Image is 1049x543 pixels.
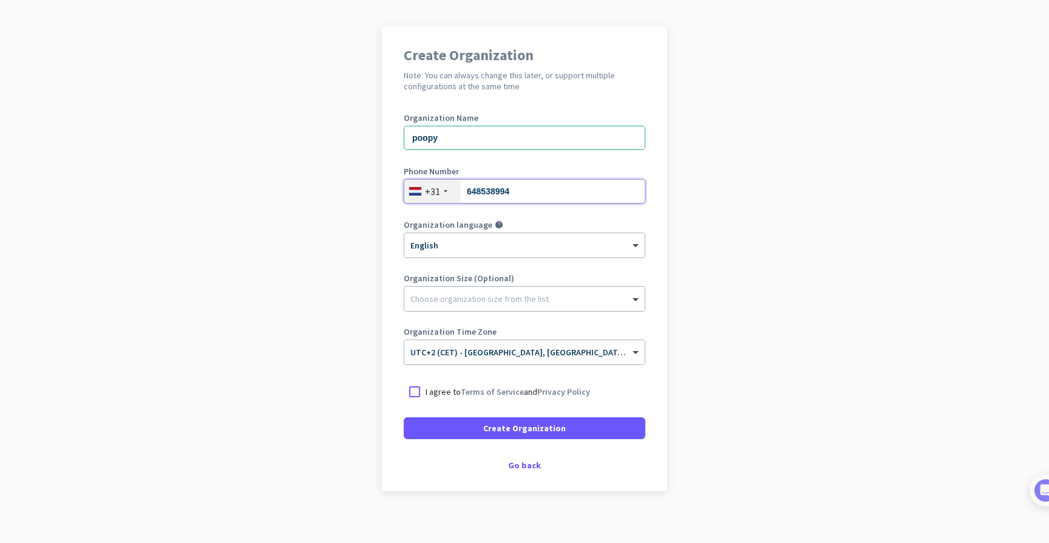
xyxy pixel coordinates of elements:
[404,70,645,92] h2: Note: You can always change this later, or support multiple configurations at the same time
[404,327,645,336] label: Organization Time Zone
[483,422,566,434] span: Create Organization
[425,185,440,197] div: +31
[495,220,503,229] i: help
[404,417,645,439] button: Create Organization
[404,126,645,150] input: What is the name of your organization?
[404,114,645,122] label: Organization Name
[537,386,590,397] a: Privacy Policy
[426,386,590,398] p: I agree to and
[404,274,645,282] label: Organization Size (Optional)
[404,167,645,176] label: Phone Number
[404,179,645,203] input: 10 123 4567
[404,220,492,229] label: Organization language
[404,461,645,470] div: Go back
[404,48,645,63] h1: Create Organization
[461,386,524,397] a: Terms of Service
